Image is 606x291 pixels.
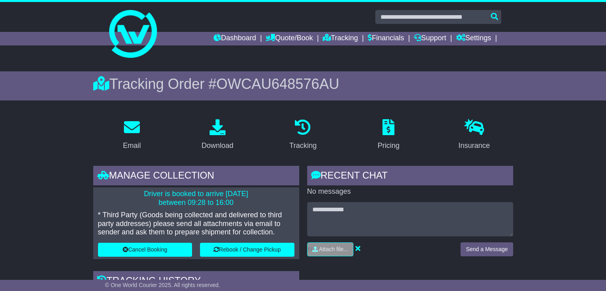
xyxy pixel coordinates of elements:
[456,32,491,45] a: Settings
[216,76,339,92] span: OWCAU648576AU
[200,243,294,257] button: Rebook / Change Pickup
[266,32,313,45] a: Quote/Book
[373,116,405,154] a: Pricing
[105,282,220,288] span: © One World Courier 2025. All rights reserved.
[323,32,358,45] a: Tracking
[307,166,513,187] div: RECENT CHAT
[289,140,316,151] div: Tracking
[98,211,294,237] p: * Third Party (Goods being collected and delivered to third party addresses) please send all atta...
[98,243,192,257] button: Cancel Booking
[414,32,446,45] a: Support
[214,32,256,45] a: Dashboard
[98,190,294,207] p: Driver is booked to arrive [DATE] between 09:28 to 16:00
[196,116,239,154] a: Download
[118,116,146,154] a: Email
[461,242,513,256] button: Send a Message
[378,140,400,151] div: Pricing
[459,140,490,151] div: Insurance
[284,116,322,154] a: Tracking
[368,32,404,45] a: Financials
[123,140,141,151] div: Email
[93,75,513,92] div: Tracking Order #
[93,166,299,187] div: Manage collection
[307,187,513,196] p: No messages
[202,140,233,151] div: Download
[453,116,495,154] a: Insurance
